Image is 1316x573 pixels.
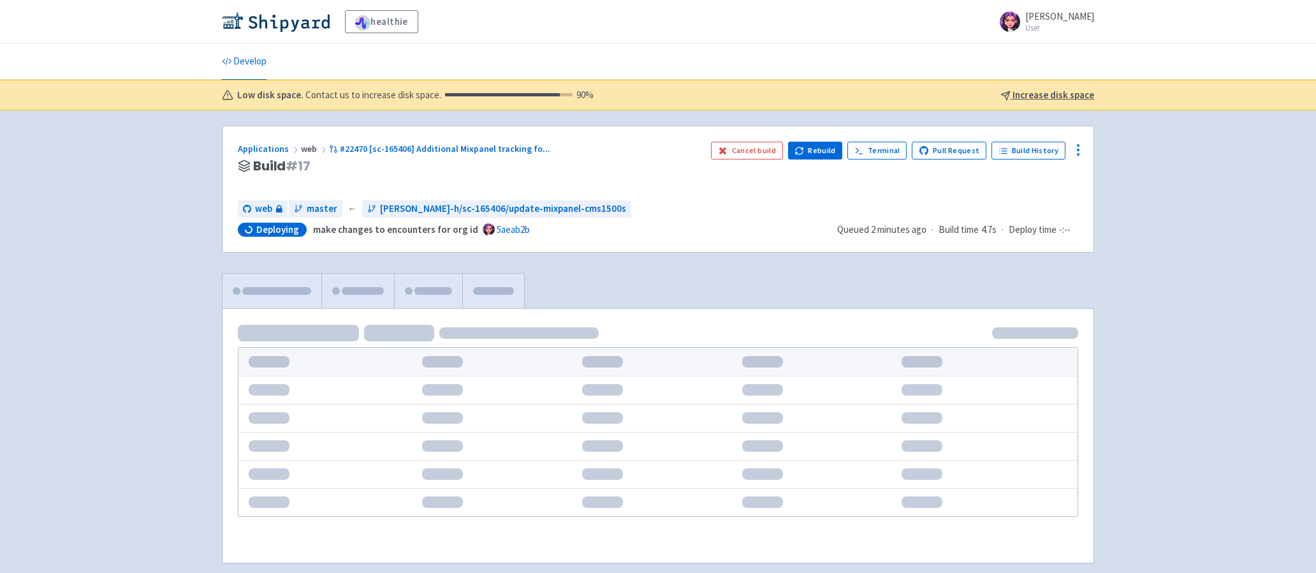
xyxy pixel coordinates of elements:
span: [PERSON_NAME] [1025,10,1094,22]
div: 90 % [445,88,594,103]
span: 4.7s [981,223,997,237]
button: Rebuild [788,142,843,160]
u: Increase disk space [1013,89,1094,101]
b: Low disk space. [237,88,303,103]
span: -:-- [1059,223,1071,237]
a: healthie [345,10,418,33]
span: Deploying [256,223,299,236]
a: Build History [991,142,1065,160]
a: #22470 [sc-165406] Additional Mixpanel tracking fo... [329,143,552,154]
small: User [1025,24,1094,32]
a: [PERSON_NAME] User [992,11,1094,32]
a: 5aeab2b [497,223,530,235]
a: master [289,200,342,218]
span: # 17 [286,157,311,175]
span: web [255,202,272,216]
span: ← [347,202,357,216]
span: Contact us to increase disk space. [305,88,594,103]
span: Build [253,159,311,174]
a: Terminal [847,142,907,160]
a: [PERSON_NAME]-h/sc-165406/update-mixpanel-cms1500s [362,200,631,218]
span: Build time [939,223,979,237]
a: web [238,200,288,218]
div: · · [837,223,1078,237]
span: #22470 [sc-165406] Additional Mixpanel tracking fo ... [340,143,550,154]
a: Develop [222,44,267,80]
strong: make changes to encounters for org id [313,223,478,235]
time: 2 minutes ago [871,223,926,235]
span: Queued [837,223,926,235]
button: Cancel build [711,142,783,160]
img: Shipyard logo [222,11,330,32]
a: Applications [238,143,301,154]
span: Deploy time [1009,223,1056,237]
span: [PERSON_NAME]-h/sc-165406/update-mixpanel-cms1500s [380,202,626,216]
span: master [307,202,337,216]
a: Pull Request [912,142,986,160]
span: web [301,143,329,154]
